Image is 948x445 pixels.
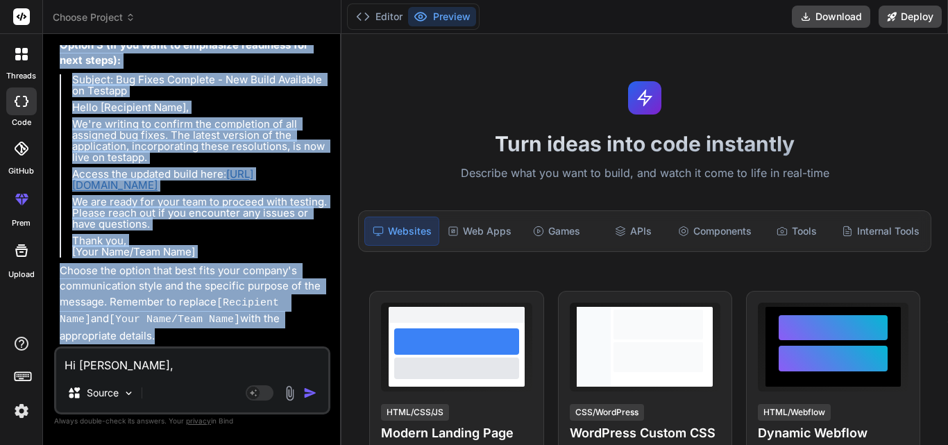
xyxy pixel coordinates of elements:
[282,385,298,401] img: attachment
[53,10,135,24] span: Choose Project
[350,7,408,26] button: Editor
[442,217,517,246] div: Web Apps
[408,7,476,26] button: Preview
[792,6,870,28] button: Download
[72,74,328,96] p: Subject: Bug Fixes Complete - New Build Available on Testapp
[8,269,35,280] label: Upload
[72,102,328,113] p: Hello [Recipient Name],
[186,417,211,425] span: privacy
[72,235,328,258] p: Thank you, [Your Name/Team Name]
[72,119,328,163] p: We're writing to confirm the completion of all assigned bug fixes. The latest version of the appl...
[303,386,317,400] img: icon
[12,217,31,229] label: prem
[8,165,34,177] label: GitHub
[381,404,449,421] div: HTML/CSS/JS
[570,423,720,443] h4: WordPress Custom CSS
[520,217,593,246] div: Games
[760,217,833,246] div: Tools
[570,404,644,421] div: CSS/WordPress
[10,399,33,423] img: settings
[72,169,328,191] p: Access the updated build here:
[87,386,119,400] p: Source
[381,423,532,443] h4: Modern Landing Page
[350,131,940,156] h1: Turn ideas into code instantly
[12,117,31,128] label: code
[60,263,328,344] p: Choose the option that best fits your company's communication style and the specific purpose of t...
[364,217,439,246] div: Websites
[758,404,831,421] div: HTML/Webflow
[54,414,330,428] p: Always double-check its answers. Your in Bind
[72,196,328,230] p: We are ready for your team to proceed with testing. Please reach out if you encounter any issues ...
[879,6,942,28] button: Deploy
[6,70,36,82] label: threads
[350,165,940,183] p: Describe what you want to build, and watch it come to life in real-time
[596,217,670,246] div: APIs
[109,314,240,326] code: [Your Name/Team Name]
[836,217,925,246] div: Internal Tools
[72,167,253,192] a: [URL][DOMAIN_NAME]
[123,387,135,399] img: Pick Models
[672,217,757,246] div: Components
